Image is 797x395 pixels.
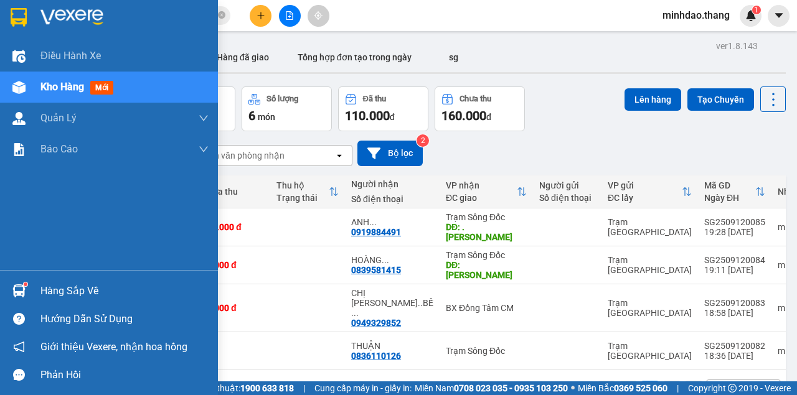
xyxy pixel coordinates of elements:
div: Trạng thái [276,193,329,203]
div: Chưa thu [202,187,264,197]
span: Kho hàng [40,81,84,93]
img: icon-new-feature [745,10,757,21]
div: SG2509120085 [704,217,765,227]
div: Số điện thoại [539,193,595,203]
th: Toggle SortBy [698,175,771,208]
button: Hàng đã giao [207,42,279,72]
div: Thu hộ [276,180,329,190]
div: SG2509120083 [704,298,765,308]
img: solution-icon [12,143,26,156]
span: notification [13,341,25,353]
button: caret-down [768,5,790,27]
span: Cung cấp máy in - giấy in: [314,381,412,395]
span: down [199,113,209,123]
div: HOÀNG ĐA..TRẦN VĂN THỜI [351,255,433,265]
span: ... [351,308,359,318]
div: Trạm [GEOGRAPHIC_DATA] [608,255,692,275]
div: Mã GD [704,180,755,190]
div: Hướng dẫn sử dụng [40,310,209,328]
strong: 0369 525 060 [614,383,667,393]
span: copyright [728,384,737,393]
span: ⚪️ [571,386,575,391]
div: Phản hồi [40,366,209,384]
div: 0949329852 [351,318,401,328]
div: VP gửi [608,180,682,190]
img: warehouse-icon [12,50,26,63]
span: đ [486,112,491,122]
div: Chưa thu [460,95,491,103]
span: file-add [285,11,294,20]
span: aim [314,11,323,20]
span: down [199,144,209,154]
div: Trạm [GEOGRAPHIC_DATA] [608,341,692,361]
div: Người gửi [539,180,595,190]
span: 110.000 [345,108,390,123]
span: minhdao.thang [653,7,740,23]
div: Ngày ĐH [704,193,755,203]
button: file-add [279,5,301,27]
strong: 1900 633 818 [240,383,294,393]
div: Trạm Sông Đốc [446,212,527,222]
div: 18:36 [DATE] [704,351,765,361]
button: Chưa thu160.000đ [435,86,525,131]
div: Trạm Sông Đốc [446,250,527,260]
img: warehouse-icon [12,81,26,94]
svg: open [334,151,344,160]
span: close-circle [218,10,225,22]
img: warehouse-icon [12,112,26,125]
span: món [258,112,275,122]
span: | [677,381,679,395]
div: ĐC lấy [608,193,682,203]
div: SG2509120082 [704,341,765,351]
th: Toggle SortBy [601,175,698,208]
span: Quản Lý [40,110,77,126]
sup: 1 [24,282,27,286]
div: 30.000 đ [202,303,264,313]
div: Trạm Sông Đốc [446,346,527,356]
th: Toggle SortBy [270,175,345,208]
span: 160.000 [441,108,486,123]
sup: 2 [417,134,429,147]
img: logo-vxr [11,8,27,27]
sup: 1 [752,6,761,14]
div: Chọn văn phòng nhận [199,149,285,162]
strong: 0708 023 035 - 0935 103 250 [454,383,568,393]
div: Số lượng [266,95,298,103]
span: question-circle [13,313,25,325]
span: Hỗ trợ kỹ thuật: [179,381,294,395]
span: caret-down [773,10,785,21]
div: ver 1.8.143 [716,39,758,53]
div: 30.000 đ [202,260,264,270]
span: Miền Nam [415,381,568,395]
span: ... [369,217,377,227]
img: warehouse-icon [12,284,26,297]
div: 18:58 [DATE] [704,308,765,318]
div: 19:11 [DATE] [704,265,765,275]
span: 6 [248,108,255,123]
div: Đã thu [363,95,386,103]
span: message [13,369,25,381]
span: mới [90,81,113,95]
button: Bộ lọc [357,141,423,166]
span: Điều hành xe [40,48,101,63]
div: VP nhận [446,180,517,190]
div: Số điện thoại [351,194,433,204]
button: aim [308,5,329,27]
button: Tạo Chuyến [687,88,754,111]
div: 19:28 [DATE] [704,227,765,237]
span: Tổng hợp đơn tạo trong ngày [298,52,412,62]
div: Hàng sắp về [40,282,209,300]
button: plus [250,5,271,27]
span: đ [390,112,395,122]
div: BX Đồng Tâm CM [446,303,527,313]
span: sg [449,52,458,62]
div: Trạm [GEOGRAPHIC_DATA] [608,217,692,237]
span: ... [382,255,389,265]
span: Miền Bắc [578,381,667,395]
button: Số lượng6món [242,86,332,131]
div: 100.000 đ [202,222,264,232]
div: 0919884491 [351,227,401,237]
button: Đã thu110.000đ [338,86,428,131]
div: ĐC giao [446,193,517,203]
div: Trạm [GEOGRAPHIC_DATA] [608,298,692,318]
